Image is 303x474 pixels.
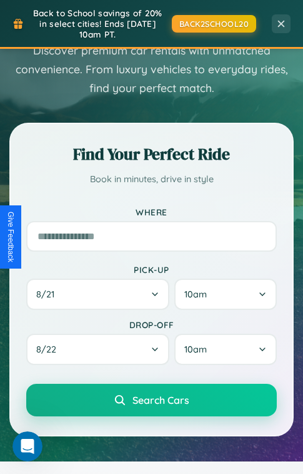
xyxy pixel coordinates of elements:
[26,207,277,217] label: Where
[26,334,169,365] button: 8/22
[26,143,277,165] h2: Find Your Perfect Ride
[6,212,15,262] div: Give Feedback
[26,172,277,188] p: Book in minutes, drive in style
[30,8,166,39] span: Back to School savings of 20% in select cities! Ends [DATE] 10am PT.
[132,394,189,406] span: Search Cars
[9,41,294,98] p: Discover premium car rentals with unmatched convenience. From luxury vehicles to everyday rides, ...
[184,344,207,355] span: 10am
[172,15,257,33] button: BACK2SCHOOL20
[174,334,277,365] button: 10am
[26,264,277,275] label: Pick-up
[26,319,277,330] label: Drop-off
[184,289,207,300] span: 10am
[36,289,61,300] span: 8 / 21
[26,279,169,310] button: 8/21
[174,279,277,310] button: 10am
[12,431,42,461] iframe: Intercom live chat
[36,344,62,355] span: 8 / 22
[26,384,277,416] button: Search Cars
